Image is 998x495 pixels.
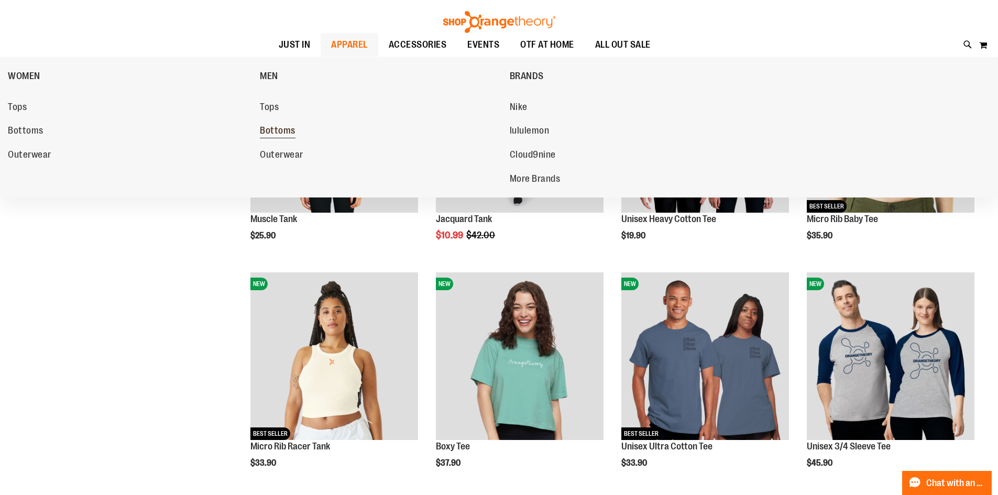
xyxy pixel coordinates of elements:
[8,102,27,115] span: Tops
[8,71,40,84] span: WOMEN
[510,125,550,138] span: lululemon
[807,272,974,442] a: Unisex 3/4 Sleeve TeeNEW
[621,278,639,290] span: NEW
[520,33,574,57] span: OTF AT HOME
[8,125,43,138] span: Bottoms
[510,173,561,186] span: More Brands
[260,71,278,84] span: MEN
[431,267,609,494] div: product
[260,149,303,162] span: Outerwear
[466,230,497,240] span: $42.00
[616,267,794,494] div: product
[279,33,311,57] span: JUST IN
[595,33,651,57] span: ALL OUT SALE
[436,458,462,468] span: $37.90
[245,267,423,494] div: product
[250,272,418,440] img: Micro Rib Racer Tank
[260,102,279,115] span: Tops
[926,478,985,488] span: Chat with an Expert
[510,71,544,84] span: BRANDS
[807,231,834,240] span: $35.90
[807,214,878,224] a: Micro Rib Baby Tee
[902,471,992,495] button: Chat with an Expert
[807,272,974,440] img: Unisex 3/4 Sleeve Tee
[442,11,557,33] img: Shop Orangetheory
[436,272,604,440] img: Boxy Tee
[807,441,891,452] a: Unisex 3/4 Sleeve Tee
[621,427,661,440] span: BEST SELLER
[621,214,716,224] a: Unisex Heavy Cotton Tee
[621,272,789,442] a: Unisex Ultra Cotton TeeNEWBEST SELLER
[331,33,368,57] span: APPAREL
[467,33,499,57] span: EVENTS
[436,441,470,452] a: Boxy Tee
[436,214,492,224] a: Jacquard Tank
[389,33,447,57] span: ACCESSORIES
[621,458,649,468] span: $33.90
[436,278,453,290] span: NEW
[250,272,418,442] a: Micro Rib Racer TankNEWBEST SELLER
[807,278,824,290] span: NEW
[250,278,268,290] span: NEW
[807,200,847,213] span: BEST SELLER
[621,272,789,440] img: Unisex Ultra Cotton Tee
[621,231,647,240] span: $19.90
[250,458,278,468] span: $33.90
[802,267,980,494] div: product
[510,149,556,162] span: Cloud9nine
[621,441,712,452] a: Unisex Ultra Cotton Tee
[250,231,277,240] span: $25.90
[807,458,834,468] span: $45.90
[250,427,290,440] span: BEST SELLER
[510,102,528,115] span: Nike
[436,272,604,442] a: Boxy TeeNEW
[436,230,465,240] span: $10.99
[8,149,51,162] span: Outerwear
[250,214,297,224] a: Muscle Tank
[250,441,330,452] a: Micro Rib Racer Tank
[260,125,295,138] span: Bottoms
